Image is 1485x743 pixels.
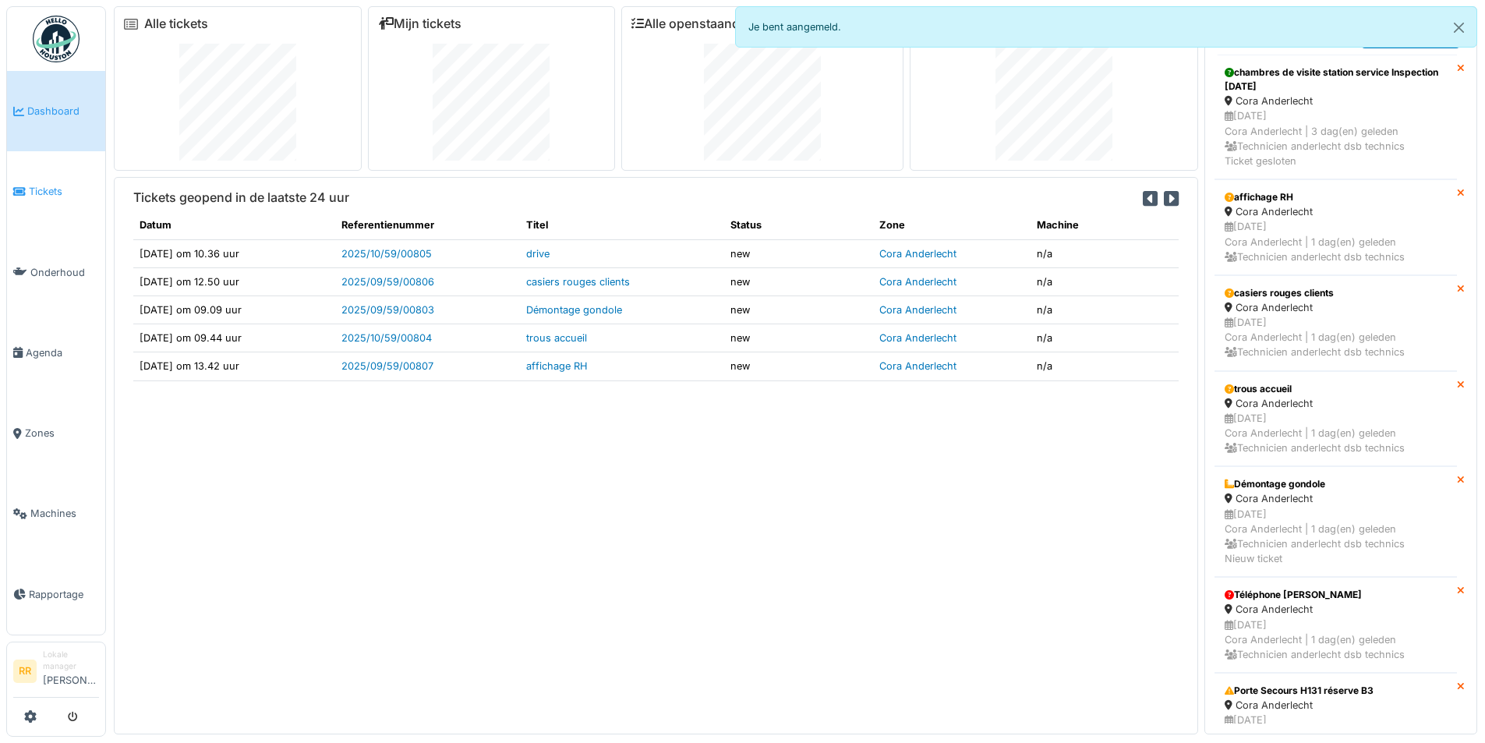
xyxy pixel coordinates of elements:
a: Zones [7,393,105,473]
a: trous accueil Cora Anderlecht [DATE]Cora Anderlecht | 1 dag(en) geleden Technicien anderlecht dsb... [1215,371,1457,467]
a: Cora Anderlecht [879,276,956,288]
div: Démontage gondole [1225,477,1447,491]
span: Zones [25,426,99,440]
td: n/a [1031,239,1179,267]
div: chambres de visite station service Inspection [DATE] [1225,65,1447,94]
td: new [724,324,872,352]
a: Cora Anderlecht [879,248,956,260]
div: [DATE] Cora Anderlecht | 1 dag(en) geleden Technicien anderlecht dsb technics [1225,219,1447,264]
td: [DATE] om 09.44 uur [133,324,335,352]
a: 2025/09/59/00803 [341,304,434,316]
a: Alle openstaande taken [631,16,783,31]
a: 2025/10/59/00804 [341,332,432,344]
a: affichage RH Cora Anderlecht [DATE]Cora Anderlecht | 1 dag(en) geleden Technicien anderlecht dsb ... [1215,179,1457,275]
li: RR [13,660,37,683]
a: Démontage gondole [526,304,622,316]
a: Démontage gondole Cora Anderlecht [DATE]Cora Anderlecht | 1 dag(en) geleden Technicien anderlecht... [1215,466,1457,577]
a: drive [526,248,550,260]
a: trous accueil [526,332,587,344]
img: Badge_color-CXgf-gQk.svg [33,16,80,62]
a: affichage RH [526,360,588,372]
a: Mijn tickets [378,16,461,31]
a: chambres de visite station service Inspection [DATE] Cora Anderlecht [DATE]Cora Anderlecht | 3 da... [1215,55,1457,179]
div: Cora Anderlecht [1225,602,1447,617]
td: new [724,352,872,380]
div: [DATE] Cora Anderlecht | 1 dag(en) geleden Technicien anderlecht dsb technics [1225,411,1447,456]
td: n/a [1031,352,1179,380]
a: casiers rouges clients [526,276,630,288]
div: affichage RH [1225,190,1447,204]
a: Agenda [7,313,105,393]
span: Dashboard [27,104,99,119]
div: [DATE] Cora Anderlecht | 1 dag(en) geleden Technicien anderlecht dsb technics Nieuw ticket [1225,507,1447,567]
div: Cora Anderlecht [1225,94,1447,108]
div: casiers rouges clients [1225,286,1447,300]
th: Status [724,211,872,239]
td: [DATE] om 09.09 uur [133,295,335,324]
a: Alle tickets [144,16,208,31]
td: n/a [1031,267,1179,295]
td: new [724,295,872,324]
th: Zone [873,211,1031,239]
th: Referentienummer [335,211,521,239]
a: casiers rouges clients Cora Anderlecht [DATE]Cora Anderlecht | 1 dag(en) geleden Technicien ander... [1215,275,1457,371]
div: [DATE] Cora Anderlecht | 1 dag(en) geleden Technicien anderlecht dsb technics [1225,315,1447,360]
th: Titel [520,211,724,239]
div: Cora Anderlecht [1225,491,1447,506]
div: Je bent aangemeld. [735,6,1478,48]
td: n/a [1031,295,1179,324]
span: Onderhoud [30,265,99,280]
a: Machines [7,473,105,554]
div: Téléphone [PERSON_NAME] [1225,588,1447,602]
a: 2025/09/59/00806 [341,276,434,288]
th: Machine [1031,211,1179,239]
div: trous accueil [1225,382,1447,396]
td: new [724,239,872,267]
button: Close [1441,7,1476,48]
span: Rapportage [29,587,99,602]
h6: Tickets geopend in de laatste 24 uur [133,190,349,205]
div: Porte Secours H131 réserve B3 [1225,684,1447,698]
a: RR Lokale manager[PERSON_NAME] [13,649,99,698]
span: Agenda [26,345,99,360]
a: 2025/09/59/00807 [341,360,433,372]
a: Dashboard [7,71,105,151]
span: Machines [30,506,99,521]
a: Onderhoud [7,232,105,313]
td: [DATE] om 13.42 uur [133,352,335,380]
th: Datum [133,211,335,239]
a: Téléphone [PERSON_NAME] Cora Anderlecht [DATE]Cora Anderlecht | 1 dag(en) geleden Technicien ande... [1215,577,1457,673]
td: n/a [1031,324,1179,352]
li: [PERSON_NAME] [43,649,99,694]
div: Cora Anderlecht [1225,698,1447,713]
div: [DATE] Cora Anderlecht | 1 dag(en) geleden Technicien anderlecht dsb technics [1225,617,1447,663]
span: Tickets [29,184,99,199]
div: Cora Anderlecht [1225,204,1447,219]
a: 2025/10/59/00805 [341,248,432,260]
a: Rapportage [7,554,105,635]
td: new [724,267,872,295]
a: Cora Anderlecht [879,304,956,316]
td: [DATE] om 10.36 uur [133,239,335,267]
div: Cora Anderlecht [1225,396,1447,411]
a: Tickets [7,151,105,232]
td: [DATE] om 12.50 uur [133,267,335,295]
div: Lokale manager [43,649,99,673]
div: [DATE] Cora Anderlecht | 3 dag(en) geleden Technicien anderlecht dsb technics Ticket gesloten [1225,108,1447,168]
a: Cora Anderlecht [879,332,956,344]
a: Cora Anderlecht [879,360,956,372]
div: Cora Anderlecht [1225,300,1447,315]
